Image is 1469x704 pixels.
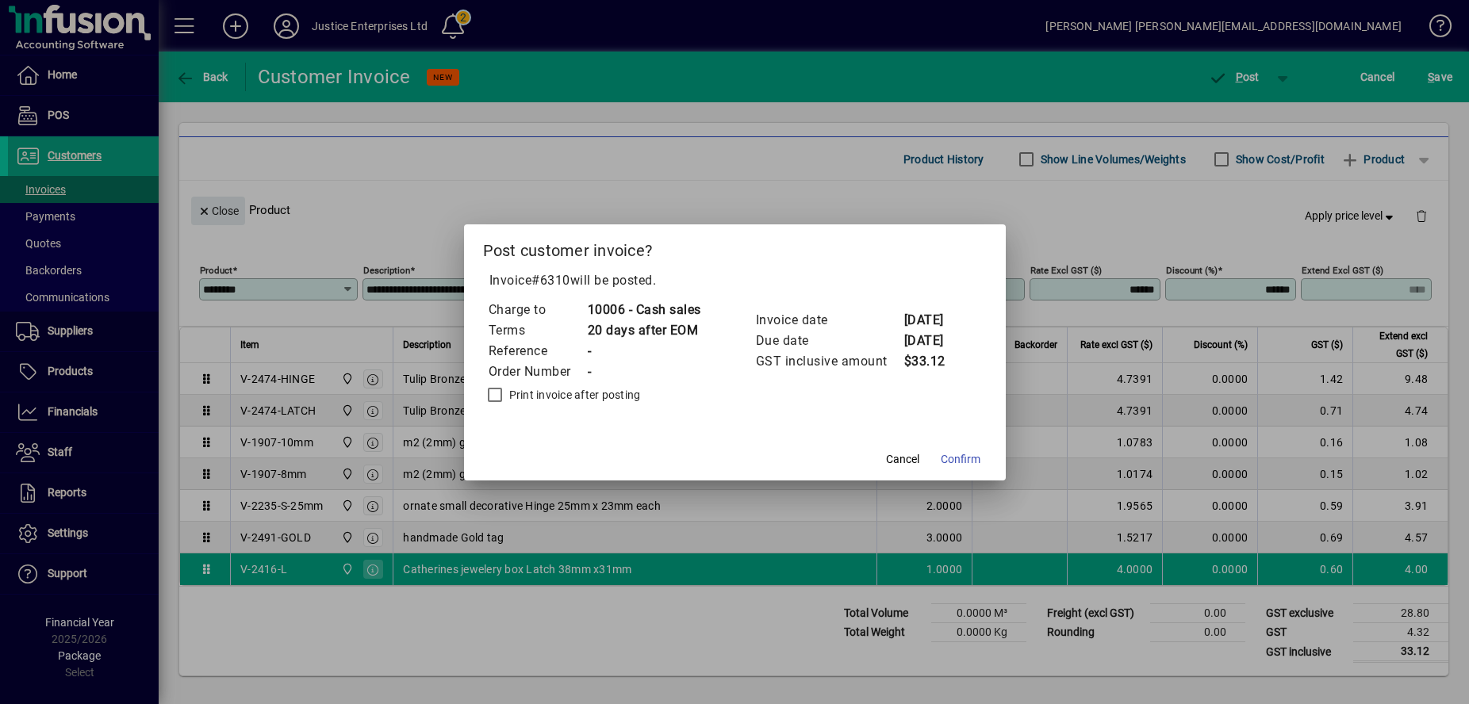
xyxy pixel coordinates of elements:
label: Print invoice after posting [506,387,641,403]
td: 10006 - Cash sales [587,300,701,320]
td: 20 days after EOM [587,320,701,341]
td: [DATE] [903,331,967,351]
td: Invoice date [755,310,903,331]
td: - [587,362,701,382]
td: $33.12 [903,351,967,372]
button: Cancel [877,446,928,474]
span: #6310 [531,273,570,288]
button: Confirm [934,446,987,474]
span: Cancel [886,451,919,468]
td: - [587,341,701,362]
td: Charge to [488,300,587,320]
td: Terms [488,320,587,341]
td: Reference [488,341,587,362]
p: Invoice will be posted . [483,271,987,290]
td: Order Number [488,362,587,382]
td: Due date [755,331,903,351]
h2: Post customer invoice? [464,224,1006,270]
span: Confirm [941,451,980,468]
td: GST inclusive amount [755,351,903,372]
td: [DATE] [903,310,967,331]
